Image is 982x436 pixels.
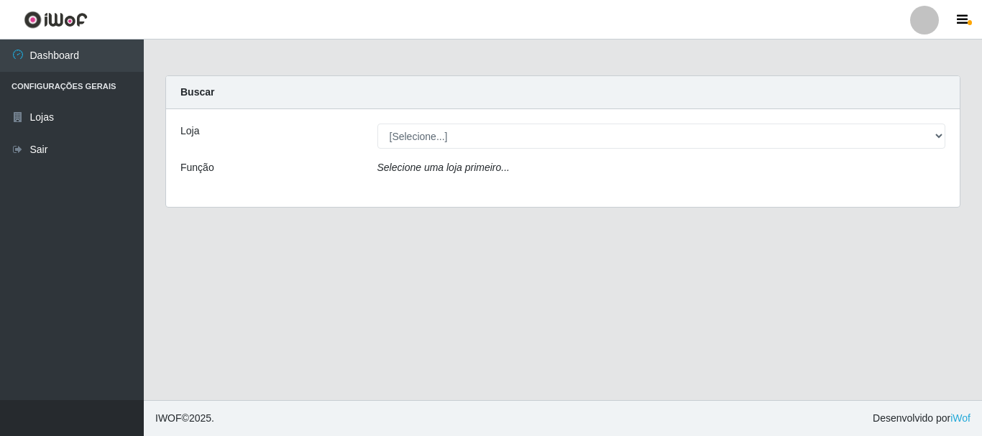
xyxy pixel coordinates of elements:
span: IWOF [155,412,182,424]
a: iWof [950,412,970,424]
i: Selecione uma loja primeiro... [377,162,510,173]
span: © 2025 . [155,411,214,426]
label: Função [180,160,214,175]
label: Loja [180,124,199,139]
strong: Buscar [180,86,214,98]
img: CoreUI Logo [24,11,88,29]
span: Desenvolvido por [873,411,970,426]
